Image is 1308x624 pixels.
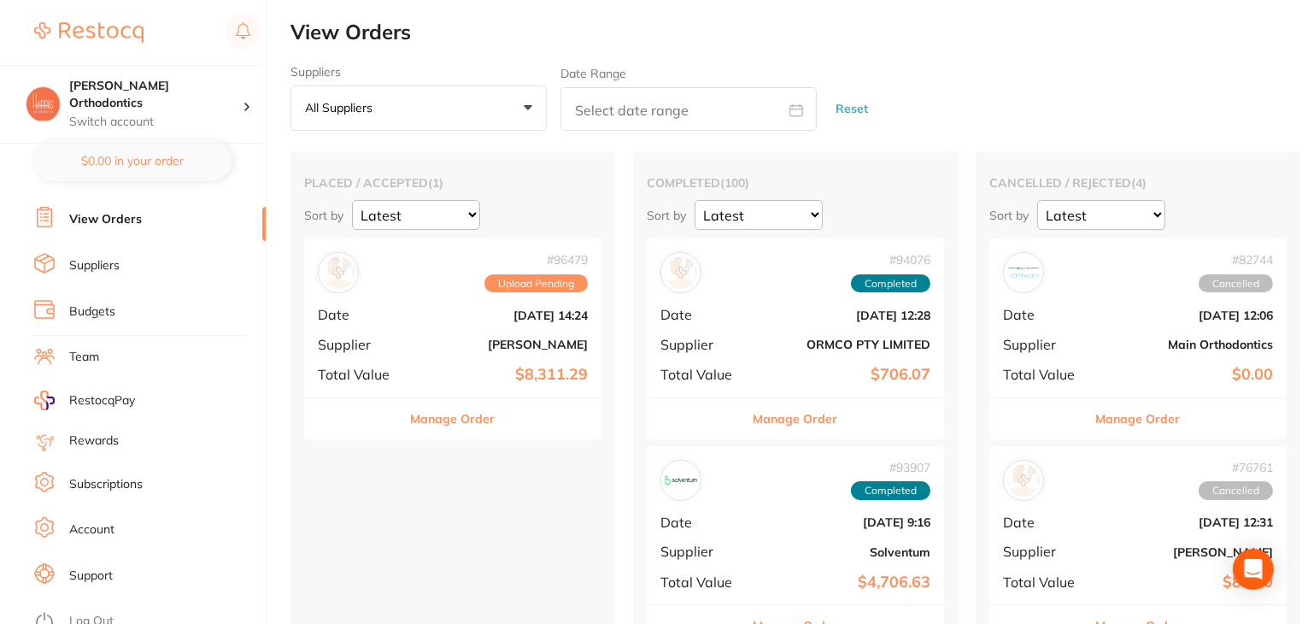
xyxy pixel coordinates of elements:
[1199,481,1273,500] span: Cancelled
[34,22,144,43] img: Restocq Logo
[290,85,547,132] button: All suppliers
[305,100,379,115] p: All suppliers
[1003,337,1088,352] span: Supplier
[1007,256,1040,289] img: Main Orthodontics
[660,307,746,322] span: Date
[69,257,120,274] a: Suppliers
[851,253,930,267] span: # 94076
[1199,253,1273,267] span: # 82744
[69,433,119,450] a: Rewards
[1102,515,1273,529] b: [DATE] 12:31
[318,367,403,382] span: Total Value
[1233,549,1274,590] div: Open Intercom Messenger
[1003,574,1088,590] span: Total Value
[665,464,697,497] img: Solventum
[1102,338,1273,351] b: Main Orthodontics
[647,175,944,191] h2: completed ( 100 )
[660,574,746,590] span: Total Value
[69,521,114,539] a: Account
[69,476,143,493] a: Subscriptions
[560,87,817,131] input: Select date range
[318,307,403,322] span: Date
[760,338,930,351] b: ORMCO PTY LIMITED
[69,392,135,409] span: RestocqPay
[304,175,601,191] h2: placed / accepted ( 1 )
[851,481,930,500] span: Completed
[34,391,135,410] a: RestocqPay
[69,78,243,111] h4: Harris Orthodontics
[760,366,930,384] b: $706.07
[69,114,243,131] p: Switch account
[660,544,746,559] span: Supplier
[417,366,588,384] b: $8,311.29
[484,274,588,293] span: Upload Pending
[417,338,588,351] b: [PERSON_NAME]
[830,86,873,132] button: Reset
[1199,461,1273,474] span: # 76761
[760,309,930,322] b: [DATE] 12:28
[760,515,930,529] b: [DATE] 9:16
[851,274,930,293] span: Completed
[484,253,588,267] span: # 96479
[1102,309,1273,322] b: [DATE] 12:06
[417,309,588,322] b: [DATE] 14:24
[69,568,113,585] a: Support
[1102,366,1273,384] b: $0.00
[69,211,142,228] a: View Orders
[69,349,99,366] a: Team
[304,208,343,223] p: Sort by
[1003,515,1088,530] span: Date
[1102,545,1273,559] b: [PERSON_NAME]
[560,67,626,80] label: Date Range
[660,515,746,530] span: Date
[304,238,601,439] div: Henry Schein Halas#96479Upload PendingDate[DATE] 14:24Supplier[PERSON_NAME]Total Value$8,311.29Ma...
[1003,367,1088,382] span: Total Value
[760,545,930,559] b: Solventum
[989,208,1029,223] p: Sort by
[1096,398,1181,439] button: Manage Order
[322,256,355,289] img: Henry Schein Halas
[1003,544,1088,559] span: Supplier
[851,461,930,474] span: # 93907
[69,303,115,321] a: Budgets
[660,337,746,352] span: Supplier
[1003,307,1088,322] span: Date
[660,367,746,382] span: Total Value
[290,65,547,79] label: Suppliers
[34,13,144,52] a: Restocq Logo
[411,398,496,439] button: Manage Order
[1007,464,1040,497] img: Adam Dental
[26,87,60,121] img: Harris Orthodontics
[989,175,1287,191] h2: cancelled / rejected ( 4 )
[290,21,1308,44] h2: View Orders
[34,140,232,181] button: $0.00 in your order
[34,391,55,410] img: RestocqPay
[754,398,838,439] button: Manage Order
[665,256,697,289] img: ORMCO PTY LIMITED
[760,574,930,592] b: $4,706.63
[647,208,686,223] p: Sort by
[1102,574,1273,592] b: $82.30
[1199,274,1273,293] span: Cancelled
[318,337,403,352] span: Supplier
